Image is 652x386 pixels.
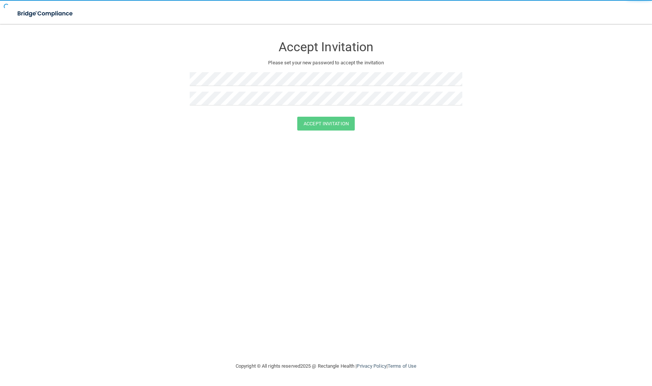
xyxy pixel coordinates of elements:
p: Please set your new password to accept the invitation [195,58,457,67]
a: Privacy Policy [357,363,386,369]
a: Terms of Use [388,363,416,369]
img: bridge_compliance_login_screen.278c3ca4.svg [11,6,80,21]
button: Accept Invitation [297,117,355,131]
h3: Accept Invitation [190,40,462,54]
div: Copyright © All rights reserved 2025 @ Rectangle Health | | [190,354,462,378]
